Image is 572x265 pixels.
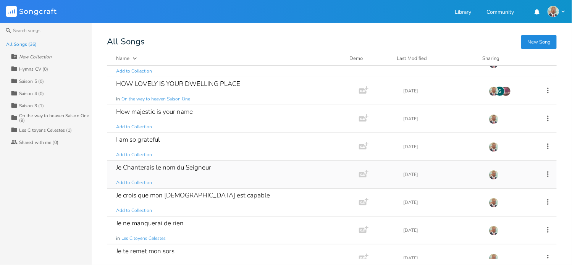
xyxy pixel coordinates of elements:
img: NODJIBEYE CHERUBIN [548,6,559,17]
span: Add to Collection [116,152,152,158]
div: Saison 5 (0) [19,79,44,84]
button: Last Modified [397,55,473,62]
div: [DATE] [403,256,480,260]
div: Sharing [482,55,528,62]
div: Shared with me (0) [19,140,58,145]
div: [DATE] [403,172,480,177]
div: All Songs (36) [6,42,37,47]
div: On the way to heaven Saison One (9) [19,113,92,123]
span: Add to Collection [116,179,152,186]
div: [DATE] [403,228,480,233]
div: How majestic is your name [116,108,193,115]
img: NODJIBEYE CHERUBIN [489,254,499,263]
div: songkraft [495,86,505,96]
div: Je ne manquerai de rien [116,220,184,226]
img: NODJIBEYE CHERUBIN [489,226,499,236]
div: Saison 4 (0) [19,91,44,96]
span: Add to Collection [116,124,152,130]
div: Last Modified [397,55,427,62]
div: [DATE] [403,200,480,205]
div: Saison 3 (1) [19,103,44,108]
div: [DATE] [403,89,480,93]
div: [DATE] [403,144,480,149]
div: Hymns CV (0) [19,67,48,71]
img: leann elephant [501,86,511,96]
div: Name [116,55,129,62]
button: Name [116,55,340,62]
div: Je Chanterais le nom du Seigneur [116,164,211,171]
div: All Songs [107,38,557,45]
div: I am so grateful [116,136,160,143]
span: Add to Collection [116,207,152,214]
div: Je crois que mon [DEMOGRAPHIC_DATA] est capable [116,192,270,199]
button: New Song [521,35,557,49]
div: [DATE] [403,116,480,121]
span: in [116,96,120,102]
span: in [116,235,120,242]
img: NODJIBEYE CHERUBIN [489,198,499,208]
a: Community [486,10,514,16]
span: On the way to heaven Saison One [121,96,190,102]
img: NODJIBEYE CHERUBIN [489,142,499,152]
img: NODJIBEYE CHERUBIN [489,170,499,180]
span: Les Citoyens Celestes [121,235,166,242]
div: HOW LOVELY IS YOUR DWELLING PLACE [116,81,240,87]
div: Les Citoyens Celestes (1) [19,128,72,132]
div: Je te remet mon sors [116,248,175,254]
div: New Collection [19,55,52,59]
img: NODJIBEYE CHERUBIN [489,114,499,124]
a: Library [455,10,471,16]
div: Demo [349,55,388,62]
span: Add to Collection [116,68,152,74]
img: NODJIBEYE CHERUBIN [489,86,499,96]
